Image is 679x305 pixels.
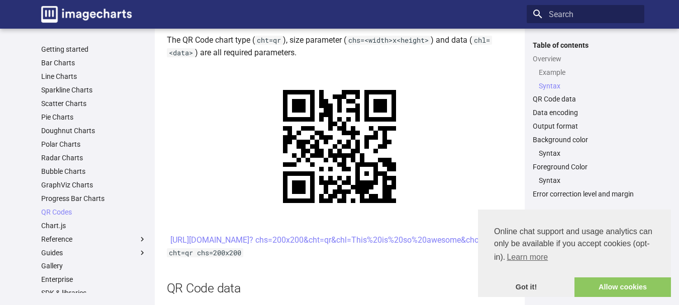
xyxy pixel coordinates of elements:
label: Guides [41,248,147,257]
a: Polar Charts [41,140,147,149]
nav: Overview [533,68,638,90]
nav: Table of contents [527,41,644,199]
a: dismiss cookie message [478,277,574,297]
a: SDK & libraries [41,288,147,297]
a: Pie Charts [41,113,147,122]
a: learn more about cookies [505,250,549,265]
a: Radar Charts [41,153,147,162]
a: Getting started [41,45,147,54]
a: allow cookies [574,277,671,297]
a: [URL][DOMAIN_NAME]? chs=200x200&cht=qr&chl=This%20is%20so%20awesome&choe=UTF-8 [170,235,509,245]
span: Online chat support and usage analytics can only be available if you accept cookies (opt-in). [494,226,655,265]
label: Table of contents [527,41,644,50]
a: Syntax [539,81,638,90]
a: Chart.js [41,221,147,230]
label: Reference [41,235,147,244]
p: The QR Code chart type ( ), size parameter ( ) and data ( ) are all required parameters. [167,34,513,59]
a: Doughnut Charts [41,126,147,135]
input: Search [527,5,644,23]
a: Line Charts [41,72,147,81]
img: chart [260,67,419,226]
div: cookieconsent [478,210,671,297]
a: QR Codes [41,208,147,217]
a: Syntax [539,176,638,185]
a: Data encoding [533,108,638,117]
code: cht=qr chs=200x200 [167,248,243,257]
a: GraphViz Charts [41,180,147,189]
a: Background color [533,135,638,144]
a: Bar Charts [41,58,147,67]
h2: QR Code data [167,279,513,297]
code: chs=<width>x<height> [346,36,431,45]
a: Scatter Charts [41,99,147,108]
a: Example [539,68,638,77]
a: Syntax [539,149,638,158]
nav: Background color [533,149,638,158]
a: QR Code data [533,94,638,104]
a: Enterprise [41,275,147,284]
a: Output format [533,122,638,131]
a: Error correction level and margin [533,189,638,198]
a: Bubble Charts [41,167,147,176]
a: Sparkline Charts [41,85,147,94]
a: Overview [533,54,638,63]
img: logo [41,6,132,23]
nav: Foreground Color [533,176,638,185]
a: Foreground Color [533,162,638,171]
a: Image-Charts documentation [37,2,136,27]
a: Gallery [41,261,147,270]
code: cht=qr [255,36,283,45]
a: Progress Bar Charts [41,194,147,203]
